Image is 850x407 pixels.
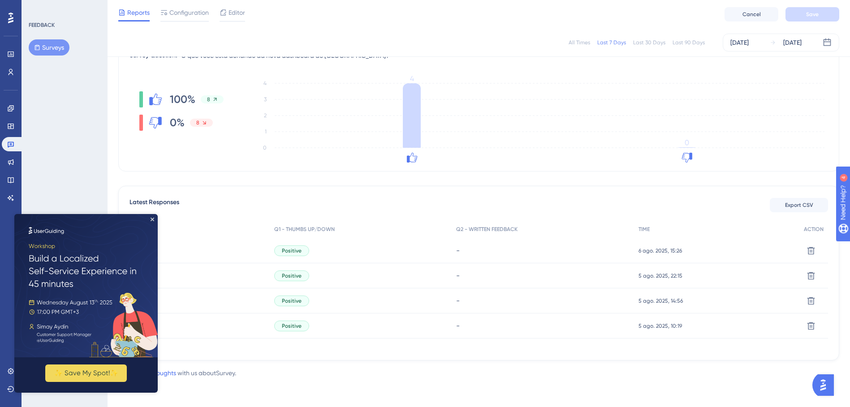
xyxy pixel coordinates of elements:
tspan: 0 [263,145,267,151]
tspan: 0 [685,138,689,147]
span: Export CSV [785,201,813,209]
span: 0% [170,116,185,130]
span: Cancel [742,11,761,18]
span: Configuration [169,7,209,18]
span: 5 ago. 2025, 22:15 [639,272,682,279]
button: Surveys [29,39,69,56]
span: 8 [196,119,199,126]
div: - [456,271,630,280]
div: Close Preview [136,4,140,7]
div: [DATE] [783,37,802,48]
span: Q1 - THUMBS UP/DOWN [274,226,335,233]
div: with us about Survey . [118,368,236,378]
tspan: 3 [264,96,267,103]
span: 6 ago. 2025, 15:26 [639,247,682,254]
span: Reports [127,7,150,18]
tspan: 4 [410,74,414,83]
span: 5 ago. 2025, 14:56 [639,297,683,304]
div: - [456,296,630,305]
span: 8 [207,96,210,103]
div: Last 7 Days [597,39,626,46]
span: Q2 - WRITTEN FEEDBACK [456,226,518,233]
div: 4 [62,4,65,12]
div: All Times [569,39,590,46]
span: Latest Responses [129,197,179,213]
button: ✨ Save My Spot!✨ [31,150,112,168]
iframe: UserGuiding AI Assistant Launcher [812,372,839,398]
div: Last 90 Days [673,39,705,46]
span: 5 ago. 2025, 10:19 [639,322,682,330]
span: Positive [282,322,302,330]
button: Export CSV [770,198,828,212]
span: TIME [639,226,650,233]
span: Save [806,11,819,18]
span: Positive [282,297,302,304]
span: Need Help? [21,2,56,13]
span: Positive [282,247,302,254]
div: - [456,321,630,330]
span: Editor [229,7,245,18]
div: Last 30 Days [633,39,665,46]
span: Positive [282,272,302,279]
tspan: 2 [264,112,267,119]
span: ACTION [804,226,824,233]
tspan: 4 [263,80,267,86]
div: - [456,246,630,255]
tspan: 1 [265,129,267,135]
div: [DATE] [730,37,749,48]
button: Save [785,7,839,21]
div: FEEDBACK [29,21,55,29]
span: 100% [170,92,195,107]
button: Cancel [725,7,778,21]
